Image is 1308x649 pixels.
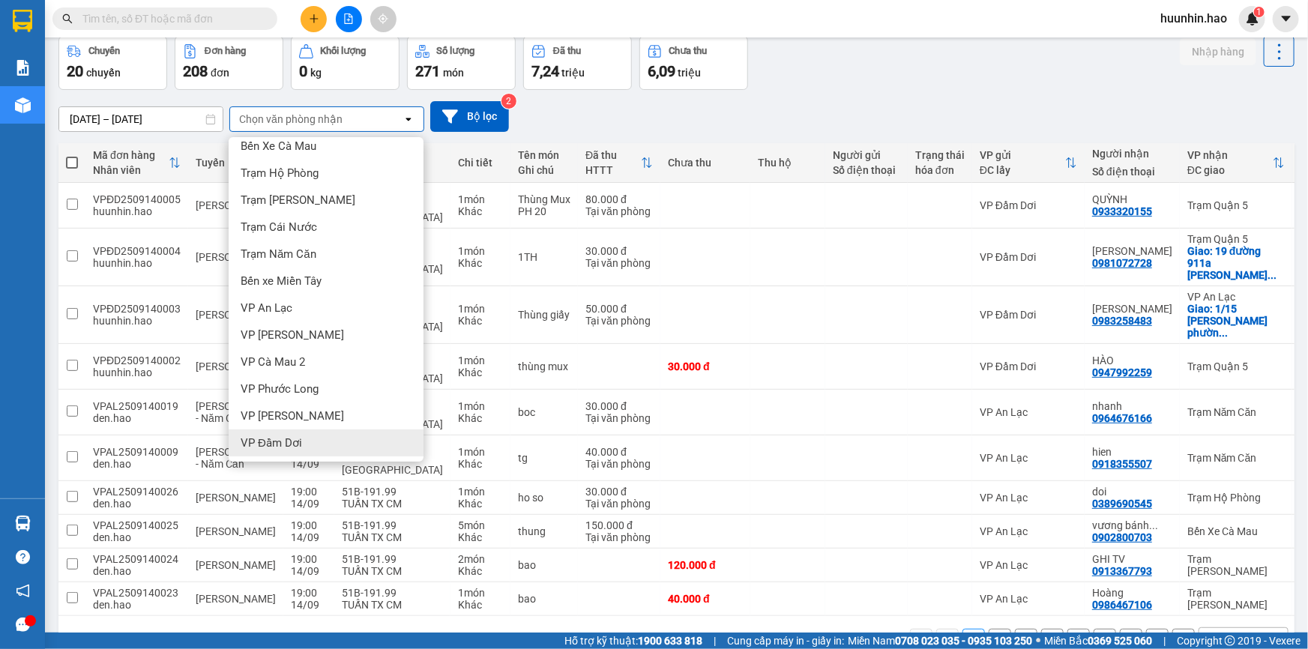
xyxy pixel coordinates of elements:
[1254,7,1265,17] sup: 1
[1187,492,1285,504] div: Trạm Hộ Phòng
[93,315,181,327] div: huunhin.hao
[1092,303,1172,315] div: Thanh Hằng
[585,193,653,205] div: 80.000 đ
[342,519,443,531] div: 51B-191.99
[1187,452,1285,464] div: Trạm Năm Căn
[585,205,653,217] div: Tại văn phòng
[1180,38,1256,65] button: Nhập hàng
[430,101,509,132] button: Bộ lọc
[16,584,30,598] span: notification
[980,559,1077,571] div: VP An Lạc
[518,360,570,372] div: thùng mux
[67,62,83,80] span: 20
[1092,486,1172,498] div: doi
[1092,257,1152,269] div: 0981072728
[669,46,708,56] div: Chưa thu
[1208,633,1255,648] div: 10 / trang
[758,157,818,169] div: Thu hộ
[585,149,641,161] div: Đã thu
[518,251,570,263] div: 1TH
[518,452,570,464] div: tg
[1180,143,1292,183] th: Toggle SortBy
[1092,446,1172,458] div: hien
[585,400,653,412] div: 30.000 đ
[1092,205,1152,217] div: 0933320155
[458,446,503,458] div: 1 món
[241,193,355,208] span: Trạm [PERSON_NAME]
[458,245,503,257] div: 1 món
[518,193,570,205] div: Thùng Mux
[93,458,181,470] div: den.hao
[82,10,259,27] input: Tìm tên, số ĐT hoặc mã đơn
[93,553,181,565] div: VPAL2509140024
[1187,360,1285,372] div: Trạm Quận 5
[980,525,1077,537] div: VP An Lạc
[585,245,653,257] div: 30.000 đ
[342,531,443,543] div: TUẤN TX CM
[343,13,354,24] span: file-add
[668,559,743,571] div: 120.000 đ
[196,525,276,537] span: [PERSON_NAME]
[15,60,31,76] img: solution-icon
[15,516,31,531] img: warehouse-icon
[585,412,653,424] div: Tại văn phòng
[1092,148,1172,160] div: Người nhận
[93,599,181,611] div: den.hao
[458,486,503,498] div: 1 món
[93,412,181,424] div: den.hao
[241,166,319,181] span: Trạm Hộ Phòng
[342,587,443,599] div: 51B-191.99
[1092,599,1152,611] div: 0986467106
[980,360,1077,372] div: VP Đầm Dơi
[93,149,169,161] div: Mã đơn hàng
[518,149,570,161] div: Tên món
[443,67,464,79] span: món
[1092,245,1172,257] div: LÊ NGA
[585,315,653,327] div: Tại văn phòng
[501,94,516,109] sup: 2
[342,553,443,565] div: 51B-191.99
[196,157,276,169] div: Tuyến
[668,157,743,169] div: Chưa thu
[342,565,443,577] div: TUẤN TX CM
[1187,245,1285,281] div: Giao: 19 đường 911a tạ quang bửu f5,q8, tphcm
[403,113,415,125] svg: open
[1187,406,1285,418] div: Trạm Năm Căn
[16,618,30,632] span: message
[980,406,1077,418] div: VP An Lạc
[291,486,327,498] div: 19:00
[1044,633,1152,649] span: Miền Bắc
[342,599,443,611] div: TUẤN TX CM
[639,36,748,90] button: Chưa thu6,09 triệu
[342,486,443,498] div: 51B-191.99
[291,519,327,531] div: 19:00
[93,193,181,205] div: VPĐD2509140005
[585,486,653,498] div: 30.000 đ
[1187,553,1285,577] div: Trạm [PERSON_NAME]
[93,366,181,378] div: huunhin.hao
[15,97,31,113] img: warehouse-icon
[239,112,343,127] div: Chọn văn phòng nhận
[370,6,397,32] button: aim
[1256,7,1262,17] span: 1
[13,10,32,32] img: logo-vxr
[1163,633,1166,649] span: |
[59,107,223,131] input: Select a date range.
[585,303,653,315] div: 50.000 đ
[1092,565,1152,577] div: 0913367793
[93,257,181,269] div: huunhin.hao
[980,251,1077,263] div: VP Đầm Dơi
[518,406,570,418] div: boc
[458,412,503,424] div: Khác
[196,309,276,321] span: [PERSON_NAME]
[585,458,653,470] div: Tại văn phòng
[585,519,653,531] div: 150.000 đ
[93,498,181,510] div: den.hao
[241,139,316,154] span: Bến Xe Cà Mau
[211,67,229,79] span: đơn
[196,400,276,424] span: [PERSON_NAME] - Năm Căn
[980,199,1077,211] div: VP Đầm Dơi
[241,247,316,262] span: Trạm Năm Căn
[833,164,900,176] div: Số điện thoại
[518,593,570,605] div: bao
